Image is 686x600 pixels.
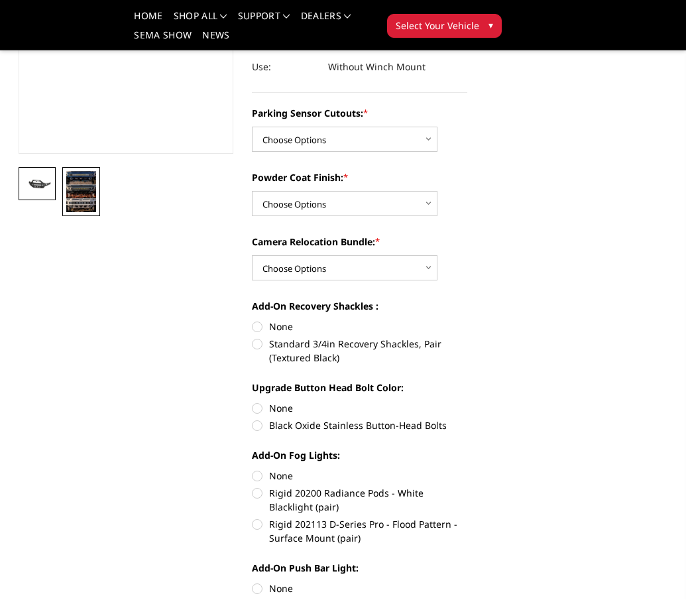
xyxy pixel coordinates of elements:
[252,401,467,415] label: None
[301,11,351,30] a: Dealers
[252,337,467,365] label: Standard 3/4in Recovery Shackles, Pair (Textured Black)
[252,381,467,394] label: Upgrade Button Head Bolt Color:
[252,486,467,514] label: Rigid 20200 Radiance Pods - White Blacklight (pair)
[23,177,52,191] img: 2023-2025 Ford F250-350 - Freedom Series - Sport Front Bumper (non-winch)
[66,171,96,212] img: Multiple lighting options
[252,448,467,462] label: Add-On Fog Lights:
[134,11,162,30] a: Home
[252,235,467,249] label: Camera Relocation Bundle:
[252,517,467,545] label: Rigid 202113 D-Series Pro - Flood Pattern - Surface Mount (pair)
[252,299,467,313] label: Add-On Recovery Shackles :
[252,418,467,432] label: Black Oxide Stainless Button-Head Bolts
[252,581,467,595] label: None
[174,11,227,30] a: shop all
[252,106,467,120] label: Parking Sensor Cutouts:
[387,14,502,38] button: Select Your Vehicle
[134,30,192,50] a: SEMA Show
[252,561,467,575] label: Add-On Push Bar Light:
[488,18,493,32] span: ▾
[238,11,290,30] a: Support
[328,55,426,79] dd: Without Winch Mount
[396,19,479,32] span: Select Your Vehicle
[252,320,467,333] label: None
[252,469,467,483] label: None
[252,170,467,184] label: Powder Coat Finish:
[252,55,318,79] dt: Use:
[202,30,229,50] a: News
